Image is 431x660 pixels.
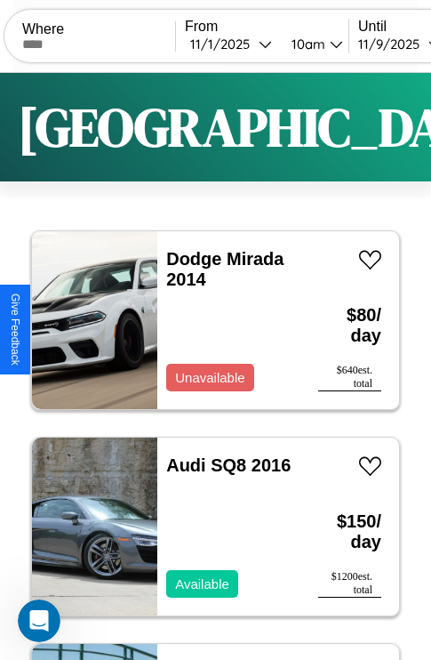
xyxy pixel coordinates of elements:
p: Available [175,572,229,596]
button: 11/1/2025 [185,35,277,53]
p: Unavailable [175,366,244,390]
a: Audi SQ8 2016 [166,455,291,475]
label: From [185,19,348,35]
div: 10am [283,36,330,52]
label: Where [22,21,175,37]
h3: $ 150 / day [318,494,381,570]
div: $ 1200 est. total [318,570,381,598]
div: $ 640 est. total [318,364,381,391]
h3: $ 80 / day [318,287,381,364]
button: 10am [277,35,348,53]
div: 11 / 9 / 2025 [358,36,428,52]
div: 11 / 1 / 2025 [190,36,259,52]
iframe: Intercom live chat [18,600,60,642]
a: Dodge Mirada 2014 [166,249,283,289]
div: Give Feedback [9,294,21,366]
